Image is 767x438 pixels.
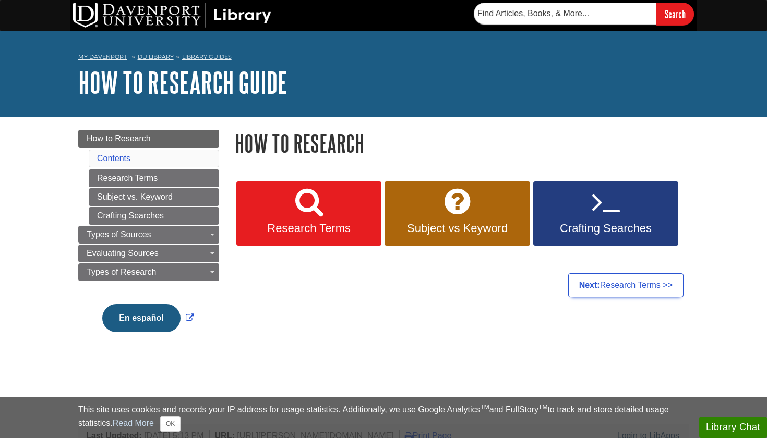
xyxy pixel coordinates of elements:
a: Research Terms [89,169,219,187]
a: DU Library [138,53,174,60]
a: Link opens in new window [100,313,196,322]
nav: breadcrumb [78,50,689,67]
span: Research Terms [244,222,374,235]
a: Read More [113,419,154,428]
a: Subject vs. Keyword [89,188,219,206]
input: Find Articles, Books, & More... [474,3,656,25]
a: Contents [97,154,130,163]
a: Types of Sources [78,226,219,244]
a: Types of Research [78,263,219,281]
sup: TM [538,404,547,411]
h1: How to Research [235,130,689,156]
button: Close [160,416,181,432]
a: Library Guides [182,53,232,60]
button: Library Chat [699,417,767,438]
a: Research Terms [236,181,381,246]
a: Crafting Searches [533,181,678,246]
div: Guide Page Menu [78,130,219,350]
a: Crafting Searches [89,207,219,225]
input: Search [656,3,694,25]
span: How to Research [87,134,151,143]
a: Evaluating Sources [78,245,219,262]
a: Next:Research Terms >> [568,273,684,297]
div: This site uses cookies and records your IP address for usage statistics. Additionally, we use Goo... [78,404,689,432]
span: Crafting Searches [541,222,670,235]
a: My Davenport [78,53,127,62]
sup: TM [480,404,489,411]
span: Types of Research [87,267,156,276]
a: How to Research Guide [78,66,287,99]
img: DU Library [73,3,271,28]
strong: Next: [579,281,600,289]
span: Subject vs Keyword [392,222,522,235]
span: Types of Sources [87,230,151,239]
span: Evaluating Sources [87,249,159,258]
form: Searches DU Library's articles, books, and more [474,3,694,25]
button: En español [102,304,180,332]
a: How to Research [78,130,219,148]
a: Subject vs Keyword [385,181,530,246]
